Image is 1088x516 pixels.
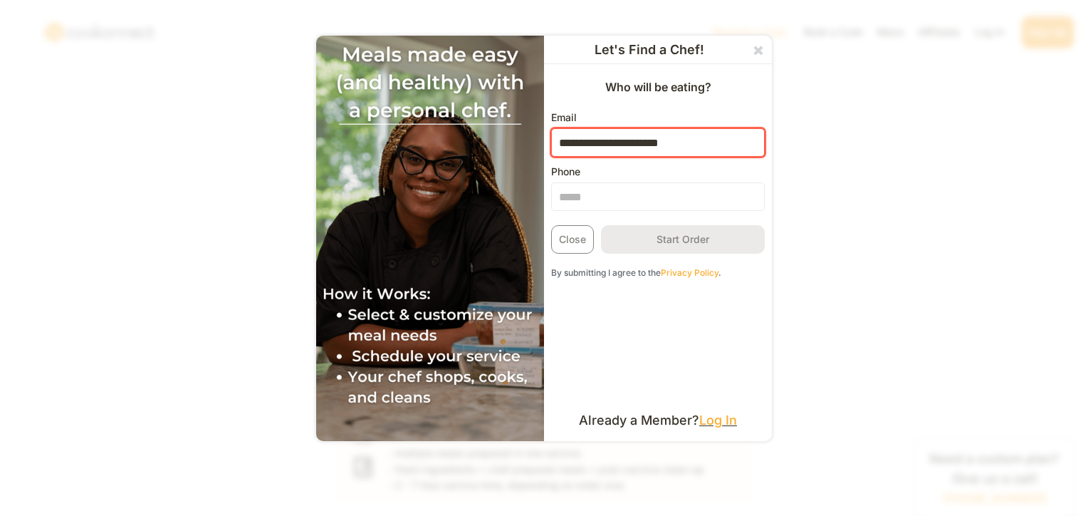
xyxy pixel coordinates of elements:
button: Close [551,225,594,254]
a: Privacy Policy [661,267,718,278]
div: Phone [551,164,580,179]
div: Email [551,110,577,125]
div: Who will be eating? [598,78,718,96]
div: Already a Member? [579,414,737,427]
div: By submitting I agree to the . [551,268,765,278]
div: Let's Find a Chef! [551,43,748,56]
font: Log In [699,413,737,428]
button: Start Order [601,225,765,254]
